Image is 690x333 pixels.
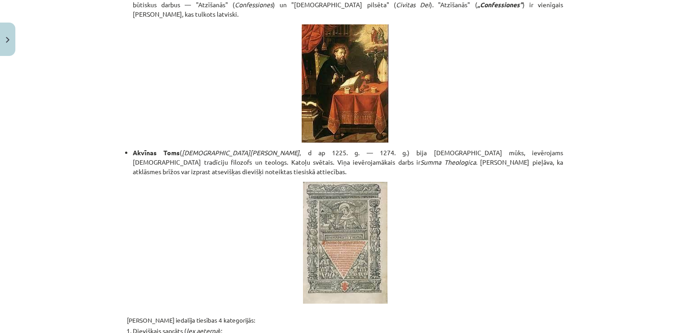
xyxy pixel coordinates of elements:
strong: Akvīnas Toms [133,148,180,157]
em: [DEMOGRAPHIC_DATA][PERSON_NAME] [182,148,299,157]
h4: [PERSON_NAME] iedalīja tiesības 4 kategorijās: [127,309,563,324]
em: Civitas Dei [396,0,430,9]
em: „Confessiones” [477,0,522,9]
em: Summa Theologica [420,158,476,166]
p: ( , d ap 1225. g. — 1274. g.) bija [DEMOGRAPHIC_DATA] mūks, ievērojams [DEMOGRAPHIC_DATA] tradīci... [133,148,563,176]
img: icon-close-lesson-0947bae3869378f0d4975bcd49f059093ad1ed9edebbc8119c70593378902aed.svg [6,37,9,43]
em: Confessiones [235,0,273,9]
